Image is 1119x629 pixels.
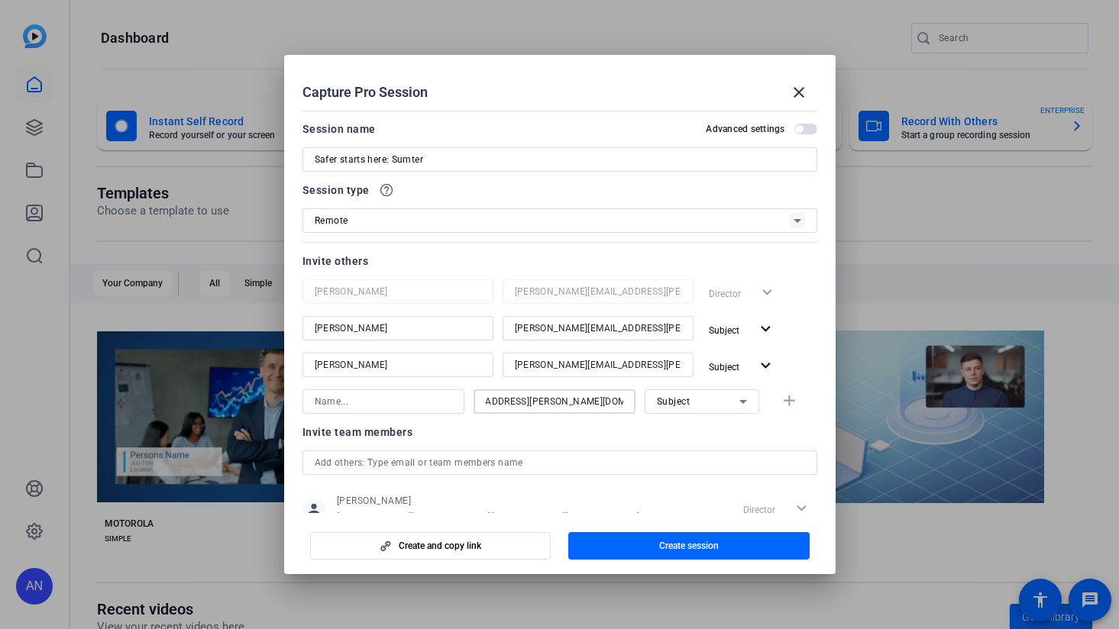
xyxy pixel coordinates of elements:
[315,356,481,374] input: Name...
[315,282,481,301] input: Name...
[302,120,376,138] div: Session name
[703,316,781,344] button: Subject
[790,83,808,102] mat-icon: close
[515,356,681,374] input: Email...
[310,532,551,560] button: Create and copy link
[568,532,810,560] button: Create session
[315,392,452,411] input: Name...
[486,392,623,411] input: Email...
[302,423,817,441] div: Invite team members
[709,362,739,373] span: Subject
[659,540,719,552] span: Create session
[302,181,370,199] span: Session type
[379,182,394,198] mat-icon: help_outline
[399,540,481,552] span: Create and copy link
[302,74,817,111] div: Capture Pro Session
[337,495,640,507] span: [PERSON_NAME]
[709,325,739,336] span: Subject
[515,282,681,301] input: Email...
[315,150,805,169] input: Enter Session Name
[756,356,775,376] mat-icon: expand_more
[337,511,640,523] span: [PERSON_NAME][EMAIL_ADDRESS][PERSON_NAME][DOMAIN_NAME]
[302,252,817,270] div: Invite others
[706,123,784,135] h2: Advanced settings
[657,396,690,407] span: Subject
[302,498,325,521] mat-icon: person
[515,319,681,337] input: Email...
[315,319,481,337] input: Name...
[756,320,775,339] mat-icon: expand_more
[703,353,781,380] button: Subject
[315,453,805,472] input: Add others: Type email or team members name
[315,215,348,226] span: Remote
